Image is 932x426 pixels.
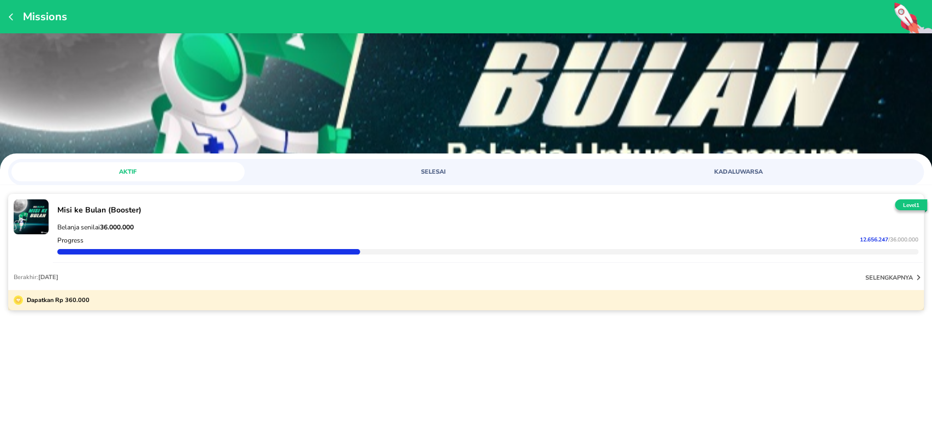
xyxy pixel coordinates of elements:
a: AKTIF [11,162,310,181]
span: SELESAI [323,168,543,176]
p: Missions [17,9,67,24]
span: KADALUWARSA [628,168,848,176]
p: Progress [57,236,84,245]
p: selengkapnya [865,274,913,282]
span: [DATE] [38,273,58,281]
span: AKTIF [18,168,238,176]
p: Misi ke Bulan (Booster) [57,205,918,215]
img: mission-23402 [14,199,49,234]
span: Belanja senilai [57,223,134,232]
span: / 36.000.000 [888,236,918,244]
span: 12.656.247 [860,236,888,244]
a: KADALUWARSA [622,162,921,181]
a: SELESAI [317,162,615,181]
strong: 36.000.000 [100,223,134,232]
p: Dapatkan Rp 360.000 [23,295,90,305]
p: Berakhir: [14,273,58,281]
button: selengkapnya [865,272,924,283]
div: loyalty mission tabs [8,159,924,181]
p: Level 1 [893,202,929,210]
